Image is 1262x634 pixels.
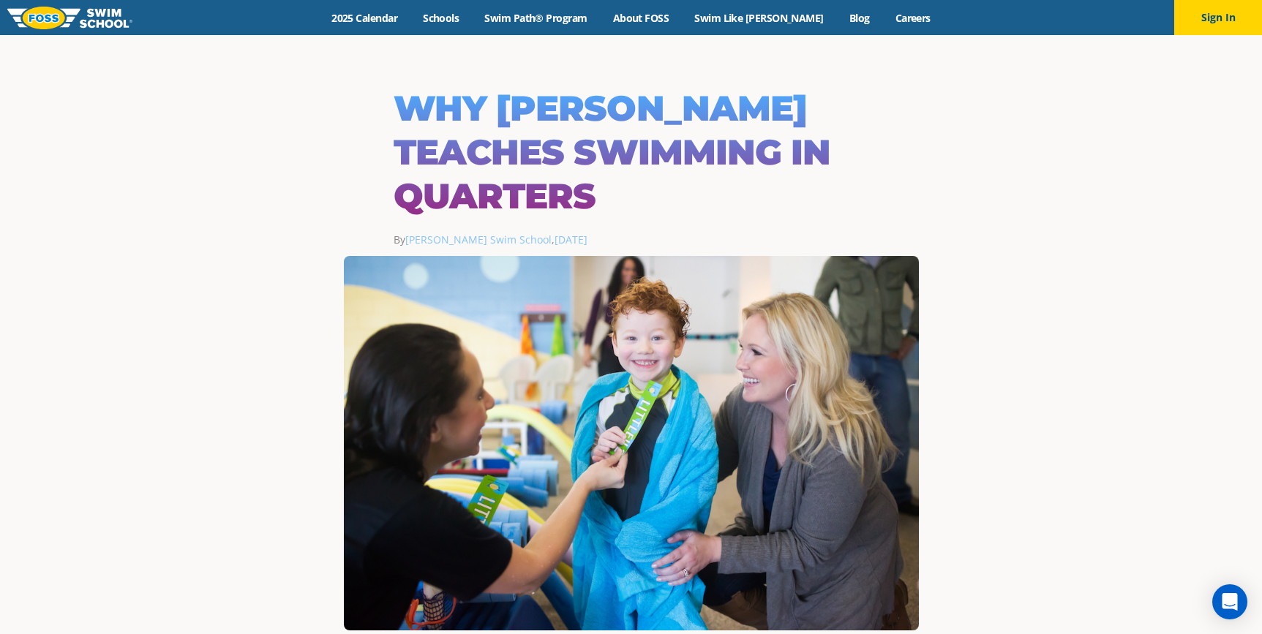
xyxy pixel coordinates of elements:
[682,11,837,25] a: Swim Like [PERSON_NAME]
[552,233,587,246] span: ,
[472,11,600,25] a: Swim Path® Program
[405,233,552,246] a: [PERSON_NAME] Swim School
[319,11,410,25] a: 2025 Calendar
[555,233,587,246] a: [DATE]
[7,7,132,29] img: FOSS Swim School Logo
[882,11,943,25] a: Careers
[600,11,682,25] a: About FOSS
[410,11,472,25] a: Schools
[394,233,552,246] span: By
[1212,584,1247,619] div: Open Intercom Messenger
[394,86,869,218] h1: Why [PERSON_NAME] Teaches Swimming in Quarters
[836,11,882,25] a: Blog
